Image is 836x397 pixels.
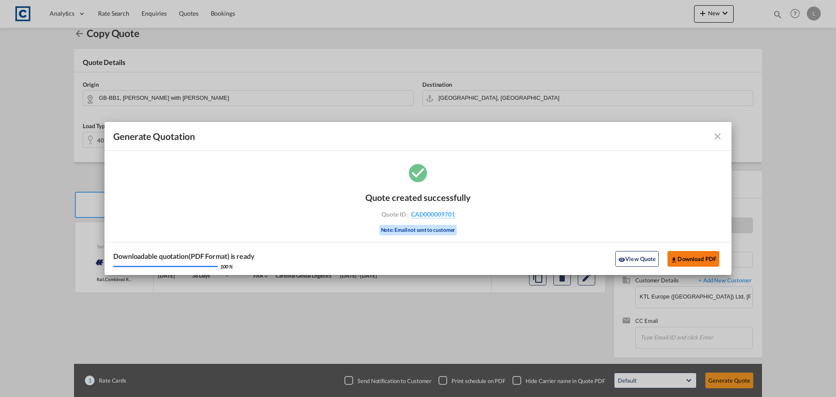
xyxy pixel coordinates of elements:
md-icon: icon-close fg-AAA8AD cursor m-0 [712,131,723,142]
button: icon-eyeView Quote [615,251,659,267]
div: Downloadable quotation(PDF Format) is ready [113,251,255,261]
md-icon: icon-eye [618,256,625,263]
button: Download PDF [667,251,719,267]
span: CAD000009701 [411,210,455,218]
md-icon: icon-download [671,256,678,263]
span: Generate Quotation [113,131,195,142]
div: Note: Email not sent to customer [379,225,457,236]
div: Quote ID : [367,210,469,218]
md-dialog: Generate Quotation Quote ... [104,122,731,275]
md-icon: icon-checkbox-marked-circle [407,162,429,183]
div: 100 % [220,263,233,270]
div: Quote created successfully [365,192,471,203]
